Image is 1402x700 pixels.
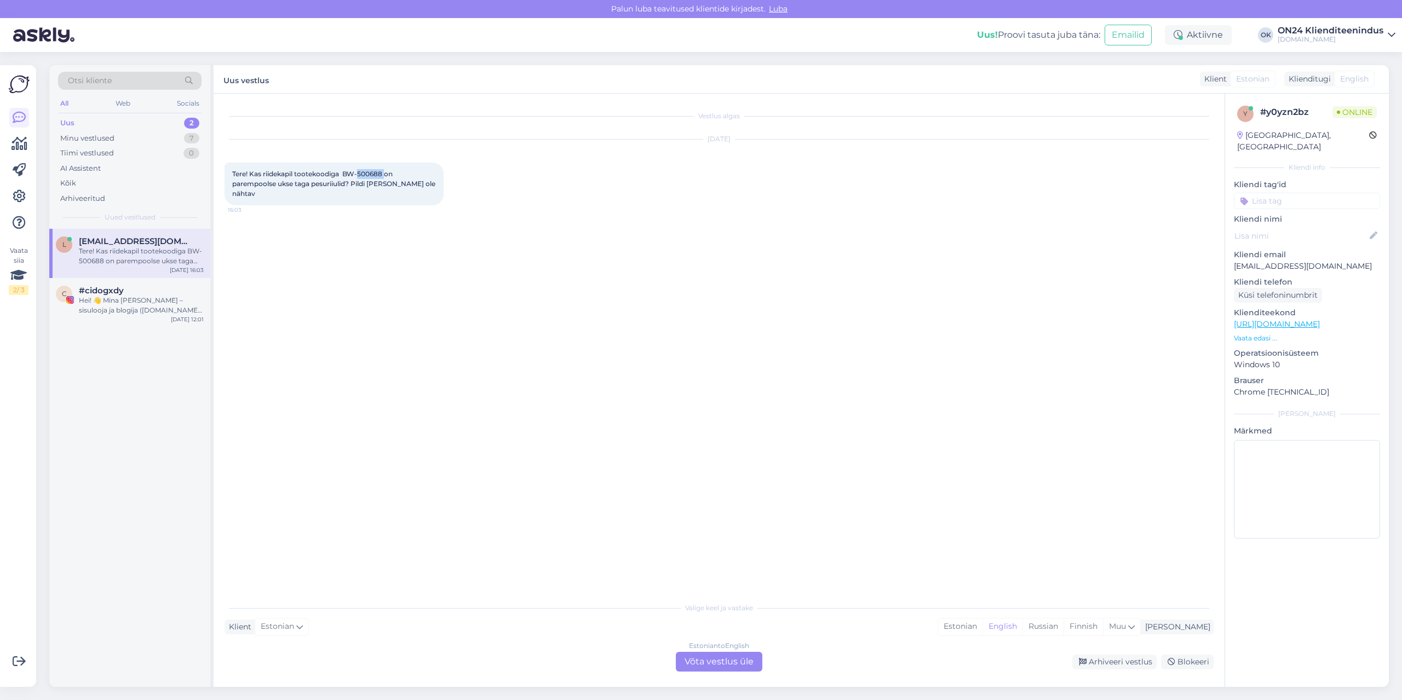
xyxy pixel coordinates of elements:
div: Estonian [938,618,982,635]
p: Chrome [TECHNICAL_ID] [1234,386,1380,398]
div: Minu vestlused [60,133,114,144]
span: l [62,240,66,248]
div: 7 [184,133,199,144]
div: [GEOGRAPHIC_DATA], [GEOGRAPHIC_DATA] [1237,130,1369,153]
span: 16:03 [228,206,269,214]
div: [DATE] [225,134,1214,144]
button: Emailid [1105,25,1152,45]
span: Online [1332,106,1377,118]
span: c [62,290,67,298]
span: Tere! Kas riidekapil tootekoodiga BW-500688 on parempoolse ukse taga pesuriiulid? Pildi [PERSON_N... [232,170,437,198]
span: #cidogxdy [79,286,124,296]
div: Klienditugi [1284,73,1331,85]
div: [DATE] 16:03 [170,266,204,274]
div: Vestlus algas [225,111,1214,121]
div: [DATE] 12:01 [171,315,204,323]
div: Uus [60,118,74,129]
p: Operatsioonisüsteem [1234,348,1380,359]
div: [DOMAIN_NAME] [1278,35,1383,44]
div: Finnish [1064,618,1103,635]
div: Aktiivne [1165,25,1232,45]
div: Võta vestlus üle [676,652,762,672]
b: Uus! [977,30,998,40]
div: Klient [1200,73,1227,85]
div: Socials [175,96,202,111]
div: Russian [1022,618,1064,635]
div: Hei! 👋 Mina [PERSON_NAME] – sisulooja ja blogija ([DOMAIN_NAME]). Koostöös loon sisu, mis on soe,... [79,296,204,315]
p: Klienditeekond [1234,307,1380,319]
span: Uued vestlused [105,212,156,222]
div: 2 [184,118,199,129]
p: Windows 10 [1234,359,1380,371]
div: # y0yzn2bz [1260,106,1332,119]
span: Estonian [1236,73,1269,85]
div: Vaata siia [9,246,28,295]
p: Märkmed [1234,425,1380,437]
div: Proovi tasuta juba täna: [977,28,1100,42]
span: Muu [1109,621,1126,631]
div: Klient [225,621,251,633]
p: Kliendi telefon [1234,276,1380,288]
div: Küsi telefoninumbrit [1234,288,1322,303]
p: Kliendi nimi [1234,213,1380,225]
label: Uus vestlus [223,72,269,86]
p: Brauser [1234,375,1380,386]
div: OK [1258,27,1273,43]
span: Estonian [261,621,294,633]
div: Valige keel ja vastake [225,603,1214,613]
span: English [1340,73,1369,85]
div: AI Assistent [60,163,101,174]
div: ON24 Klienditeenindus [1278,26,1383,35]
span: y [1243,109,1248,118]
div: Kõik [60,178,76,189]
a: ON24 Klienditeenindus[DOMAIN_NAME] [1278,26,1395,44]
div: 0 [183,148,199,159]
div: Web [113,96,133,111]
div: Tiimi vestlused [60,148,114,159]
span: Luba [766,4,791,14]
p: Vaata edasi ... [1234,333,1380,343]
p: Kliendi tag'id [1234,179,1380,190]
p: Kliendi email [1234,249,1380,261]
div: [PERSON_NAME] [1234,409,1380,419]
div: 2 / 3 [9,285,28,295]
a: [URL][DOMAIN_NAME] [1234,319,1320,329]
div: English [982,618,1022,635]
div: Blokeeri [1161,655,1214,669]
div: Kliendi info [1234,163,1380,172]
span: liiamichelson@hotmail.com [79,236,193,246]
p: [EMAIL_ADDRESS][DOMAIN_NAME] [1234,261,1380,272]
span: Otsi kliente [68,75,112,86]
img: Askly Logo [9,74,30,95]
input: Lisa tag [1234,193,1380,209]
div: All [58,96,71,111]
div: [PERSON_NAME] [1141,621,1210,633]
div: Tere! Kas riidekapil tootekoodiga BW-500688 on parempoolse ukse taga pesuriiulid? Pildi [PERSON_N... [79,246,204,266]
div: Arhiveeri vestlus [1072,655,1157,669]
input: Lisa nimi [1234,230,1367,242]
div: Arhiveeritud [60,193,105,204]
div: Estonian to English [689,641,749,651]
